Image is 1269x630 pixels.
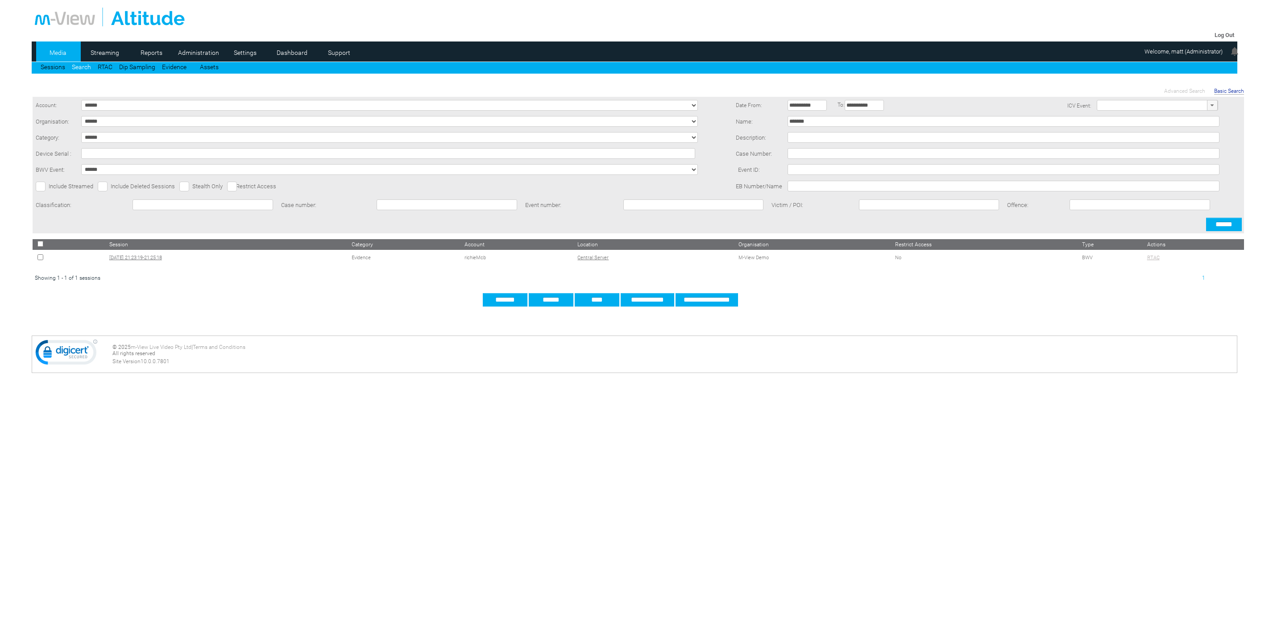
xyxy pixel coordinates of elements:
span: M-View Demo [738,255,769,261]
a: Support [317,46,361,59]
a: Search [72,63,91,70]
a: Dip Sampling [119,63,155,70]
td: Category: [33,130,78,145]
span: EB Number/Name [736,183,782,190]
a: Log Out [1215,32,1234,38]
a: Evidence [162,63,187,70]
span: ICV Event: [1067,103,1091,109]
th: Category [351,239,464,250]
img: bell24.png [1229,46,1240,57]
span: Event number: [525,202,561,208]
span: Showing 1 - 1 of 1 sessions [35,275,100,281]
a: RTAC [98,63,112,70]
span: Stealth Only [192,183,223,190]
th: Session [108,239,351,250]
span: Organisation: [36,118,69,125]
th: Restrict Access [894,239,1081,250]
td: BWV Event: [33,162,78,177]
a: Sessions [41,63,65,70]
span: Include Deleted Sessions [111,183,175,190]
a: Dashboard [270,46,314,59]
th: Organisation [738,239,894,250]
span: Name: [736,118,753,125]
span: Device Serial : [36,150,71,157]
th: Type [1081,239,1146,250]
td: To: [835,98,1000,113]
a: Show All Items [1207,100,1218,111]
span: 1 [1202,275,1205,281]
span: Welcome, matt (Administrator) [1145,48,1223,55]
span: Case Number: [736,150,772,157]
a: Terms and Conditions [193,344,245,350]
span: Offence: [1007,202,1028,208]
a: Reports [130,46,173,59]
span: Event ID: [738,166,760,173]
th: Actions [1146,239,1244,250]
a: Media [36,46,79,59]
a: m-View Live Video Pty Ltd [131,344,191,350]
img: DigiCert Secured Site Seal [35,339,98,369]
td: Restrict Access [225,180,278,192]
span: Victim / POI: [771,202,803,208]
span: No [895,255,901,261]
span: Case number: [281,202,316,208]
span: Basic Search [1214,88,1244,95]
span: RTAC [1147,255,1160,261]
a: Streaming [83,46,126,59]
span: 10.0.0.7801 [141,358,170,365]
span: richieMcb [464,255,486,261]
td: Date From: [734,98,784,113]
a: [DATE] 21:23:19-21:25:18 [109,255,162,261]
a: Assets [200,63,219,70]
a: Settings [224,46,267,59]
a: Administration [177,46,220,59]
div: Site Version [112,358,1234,365]
th: Account [464,239,576,250]
span: Classification: [36,202,71,208]
div: © 2025 | All rights reserved [112,344,1234,365]
td: Account: [33,98,78,113]
span: BWV [1082,255,1093,261]
span: Description: [736,134,766,141]
span: Central Server [577,255,609,261]
th: Location [576,239,737,250]
span: Evidence [352,255,371,261]
span: Include Streamed [49,183,93,190]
